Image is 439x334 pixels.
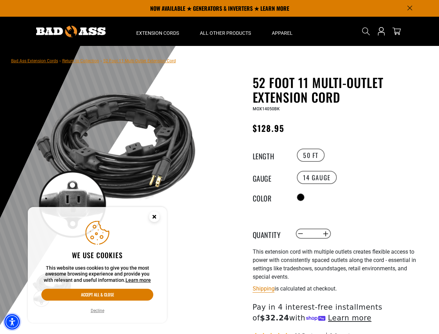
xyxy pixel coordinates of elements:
div: is calculated at checkout. [253,284,423,293]
legend: Color [253,193,287,202]
span: $128.95 [253,122,285,134]
a: Shipping [253,285,275,292]
a: Return to Collection [62,58,99,63]
a: Open this option [376,17,387,46]
summary: Apparel [261,17,303,46]
legend: Length [253,151,287,160]
img: black [32,77,199,244]
a: This website uses cookies to give you the most awesome browsing experience and provide you with r... [125,277,151,283]
button: Accept all & close [41,289,153,301]
span: All Other Products [200,30,251,36]
a: Bad Ass Extension Cords [11,58,58,63]
nav: breadcrumbs [11,56,176,65]
legend: Gauge [253,173,287,182]
span: Extension Cords [136,30,179,36]
summary: All Other Products [189,17,261,46]
img: Bad Ass Extension Cords [36,26,106,37]
summary: Search [360,26,372,37]
h1: 52 Foot 11 Multi-Outlet Extension Cord [253,75,423,104]
p: This website uses cookies to give you the most awesome browsing experience and provide you with r... [41,265,153,284]
button: Close this option [142,207,167,229]
label: 50 FT [297,149,325,162]
button: Decline [89,307,106,314]
span: 52 Foot 11 Multi-Outlet Extension Cord [103,58,176,63]
span: MOX14050BK [253,106,280,111]
label: 14 Gauge [297,171,337,184]
h2: We use cookies [41,250,153,260]
span: › [59,58,61,63]
aside: Cookie Consent [28,207,167,323]
span: This extension cord with multiple outlets creates flexible access to power with consistently spac... [253,248,416,280]
div: Accessibility Menu [5,314,20,329]
a: cart [391,27,402,35]
label: Quantity [253,229,287,238]
summary: Extension Cords [126,17,189,46]
span: Apparel [272,30,293,36]
span: › [100,58,102,63]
